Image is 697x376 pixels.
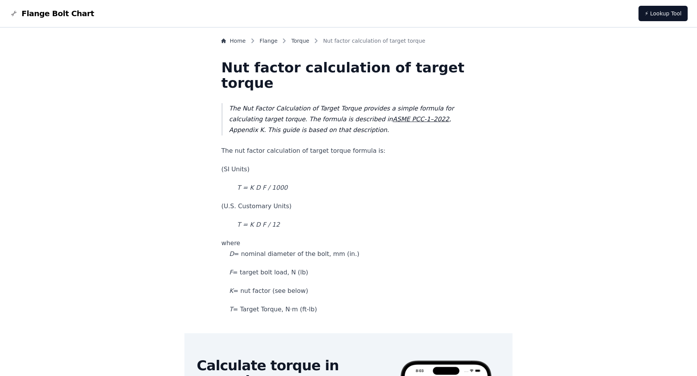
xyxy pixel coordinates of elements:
[229,115,451,134] em: , Appendix K
[221,238,476,259] p: where = nominal diameter of the bolt, mm (in.)
[221,304,476,315] p: = Target Torque, N·m (ft-lb)
[393,115,449,123] a: ASME PCC-1–2022
[9,9,18,18] img: Flange Bolt Chart Logo
[221,267,476,278] p: = target bolt load, N (lb)
[221,164,476,175] p: (SI Units)
[9,8,94,19] a: Flange Bolt Chart LogoFlange Bolt Chart
[229,250,234,257] em: D
[237,184,288,191] em: T = K D F / 1000
[229,306,233,313] em: T
[237,221,280,228] em: T = K D F / 12
[291,37,309,45] a: Torque
[221,37,476,48] nav: Breadcrumb
[221,286,476,296] p: = nut factor (see below)
[221,145,476,156] p: The nut factor calculation of target torque formula is:
[229,269,233,276] em: F
[260,37,278,45] a: Flange
[22,8,94,19] span: Flange Bolt Chart
[639,6,688,21] a: ⚡ Lookup Tool
[221,37,246,45] a: Home
[323,37,425,45] span: Nut factor calculation of target torque
[221,60,476,91] h1: Nut factor calculation of target torque
[229,287,234,294] em: K
[221,201,476,212] p: (U.S. Customary Units)
[221,103,476,135] blockquote: The Nut Factor Calculation of Target Torque provides a simple formula for calculating target torq...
